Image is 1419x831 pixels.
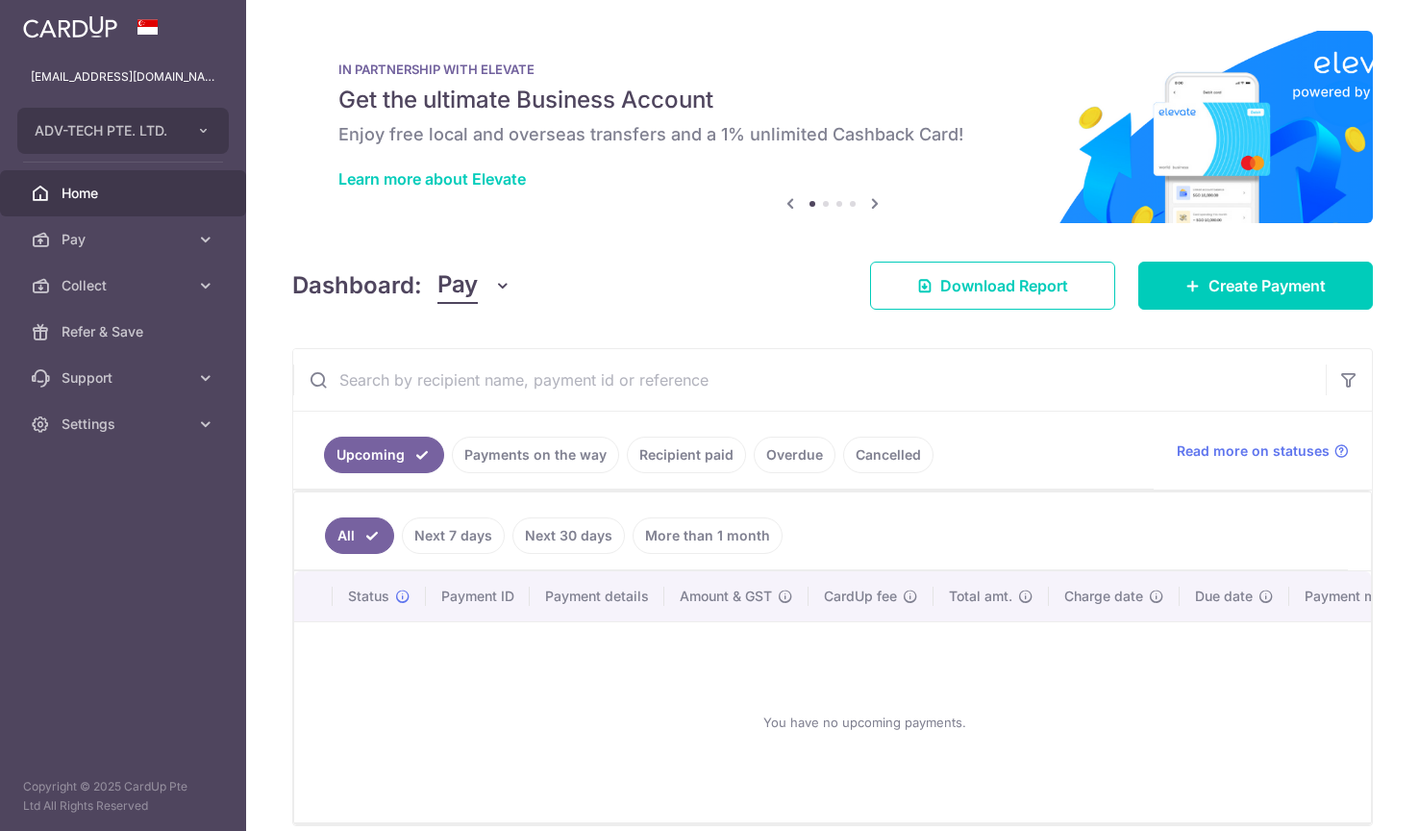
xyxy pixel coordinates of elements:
a: Overdue [754,437,835,473]
span: ADV-TECH PTE. LTD. [35,121,177,140]
th: Payment details [530,571,664,621]
a: More than 1 month [633,517,783,554]
span: Refer & Save [62,322,188,341]
span: Pay [62,230,188,249]
span: Read more on statuses [1177,441,1330,461]
span: Due date [1195,587,1253,606]
a: Next 7 days [402,517,505,554]
a: Upcoming [324,437,444,473]
a: Learn more about Elevate [338,169,526,189]
span: Pay [437,267,478,304]
img: Renovation banner [292,31,1373,223]
a: Create Payment [1138,262,1373,310]
p: [EMAIL_ADDRESS][DOMAIN_NAME] [31,67,215,87]
a: Download Report [870,262,1115,310]
a: Next 30 days [512,517,625,554]
span: Download Report [940,274,1068,297]
div: You have no upcoming payments. [317,638,1412,807]
button: Pay [437,267,511,304]
span: Status [348,587,389,606]
img: CardUp [23,15,117,38]
h5: Get the ultimate Business Account [338,85,1327,115]
span: Home [62,184,188,203]
a: Cancelled [843,437,934,473]
a: All [325,517,394,554]
th: Payment ID [426,571,530,621]
span: Collect [62,276,188,295]
span: Charge date [1064,587,1143,606]
h4: Dashboard: [292,268,422,303]
a: Read more on statuses [1177,441,1349,461]
span: CardUp fee [824,587,897,606]
h6: Enjoy free local and overseas transfers and a 1% unlimited Cashback Card! [338,123,1327,146]
a: Payments on the way [452,437,619,473]
a: Recipient paid [627,437,746,473]
p: IN PARTNERSHIP WITH ELEVATE [338,62,1327,77]
span: Create Payment [1208,274,1326,297]
span: Support [62,368,188,388]
input: Search by recipient name, payment id or reference [293,349,1326,411]
span: Amount & GST [680,587,772,606]
button: ADV-TECH PTE. LTD. [17,108,229,154]
span: Settings [62,415,188,434]
span: Total amt. [949,587,1012,606]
